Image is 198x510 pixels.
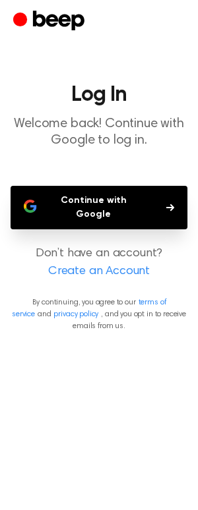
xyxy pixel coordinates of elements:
[11,245,187,281] p: Don’t have an account?
[13,263,185,281] a: Create an Account
[11,186,187,229] button: Continue with Google
[11,116,187,149] p: Welcome back! Continue with Google to log in.
[11,84,187,105] h1: Log In
[13,9,88,34] a: Beep
[53,310,98,318] a: privacy policy
[11,297,187,332] p: By continuing, you agree to our and , and you opt in to receive emails from us.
